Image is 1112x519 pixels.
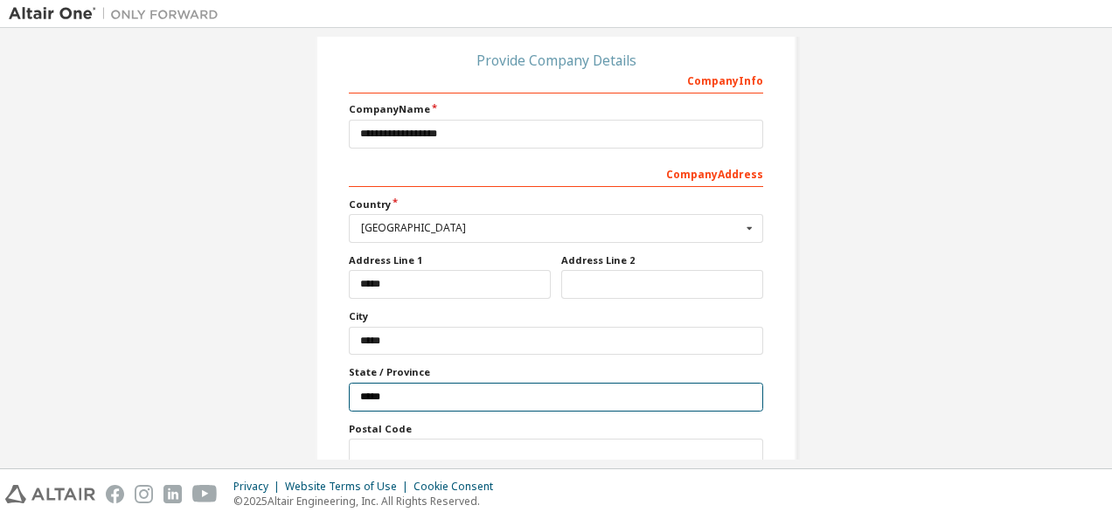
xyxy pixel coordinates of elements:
[349,309,763,323] label: City
[361,223,741,233] div: [GEOGRAPHIC_DATA]
[349,55,763,66] div: Provide Company Details
[349,197,763,211] label: Country
[561,253,763,267] label: Address Line 2
[349,159,763,187] div: Company Address
[233,494,504,509] p: © 2025 Altair Engineering, Inc. All Rights Reserved.
[349,365,763,379] label: State / Province
[414,480,504,494] div: Cookie Consent
[349,66,763,93] div: Company Info
[163,485,182,503] img: linkedin.svg
[192,485,218,503] img: youtube.svg
[9,5,227,23] img: Altair One
[135,485,153,503] img: instagram.svg
[106,485,124,503] img: facebook.svg
[349,422,763,436] label: Postal Code
[233,480,285,494] div: Privacy
[285,480,414,494] div: Website Terms of Use
[349,253,551,267] label: Address Line 1
[5,485,95,503] img: altair_logo.svg
[349,102,763,116] label: Company Name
